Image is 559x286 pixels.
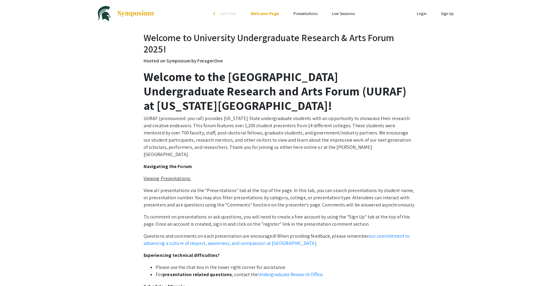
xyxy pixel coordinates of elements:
[144,175,191,182] u: Viewing Presentations:
[144,115,415,158] p: UURAF (pronounced: you-raf) provides [US_STATE] State undergraduate students with an opportunity ...
[144,69,407,113] strong: Welcome to the [GEOGRAPHIC_DATA] Undergraduate Research and Arts Forum (UURAF) at [US_STATE][GEOG...
[441,11,454,16] a: Sign Up
[163,271,232,278] strong: presentation related questions
[332,11,355,16] a: Live Sessions
[144,163,192,170] strong: Navigating the Forum
[144,32,415,55] h2: Welcome to University Undergraduate Research & Arts Forum 2025!
[117,10,154,17] img: Symposium by ForagerOne
[144,213,415,228] p: To comment on presentations or ask questions, you will need to create a free account by using the...
[156,271,415,278] li: For , contact the .
[144,233,415,247] p: Questions and comments on each presentation are encouraged! When providing feedback, please remem...
[144,252,220,258] strong: Experiencing technical difficulties?
[258,271,323,278] a: Undergraduate Research Office
[144,57,415,65] p: Hosted on Symposium by ForagerOne
[144,187,415,209] p: View all presentations via the "Presentations" tab at the top of the page. In this tab, you can s...
[144,233,410,246] a: our commitment to advancing a culture of respect, awareness, and compassion at [GEOGRAPHIC_DATA]
[98,6,111,21] img: University Undergraduate Research & Arts Forum 2025
[251,11,279,16] a: Welcome Page
[156,264,415,271] li: Please use the chat box in the lower right corner for assistance.
[98,6,154,21] a: University Undergraduate Research & Arts Forum 2025
[5,259,26,281] iframe: Chat
[417,11,427,16] a: Login
[293,11,317,16] a: Presentations
[220,11,236,16] span: Exit Event
[213,12,217,15] div: arrow_back_ios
